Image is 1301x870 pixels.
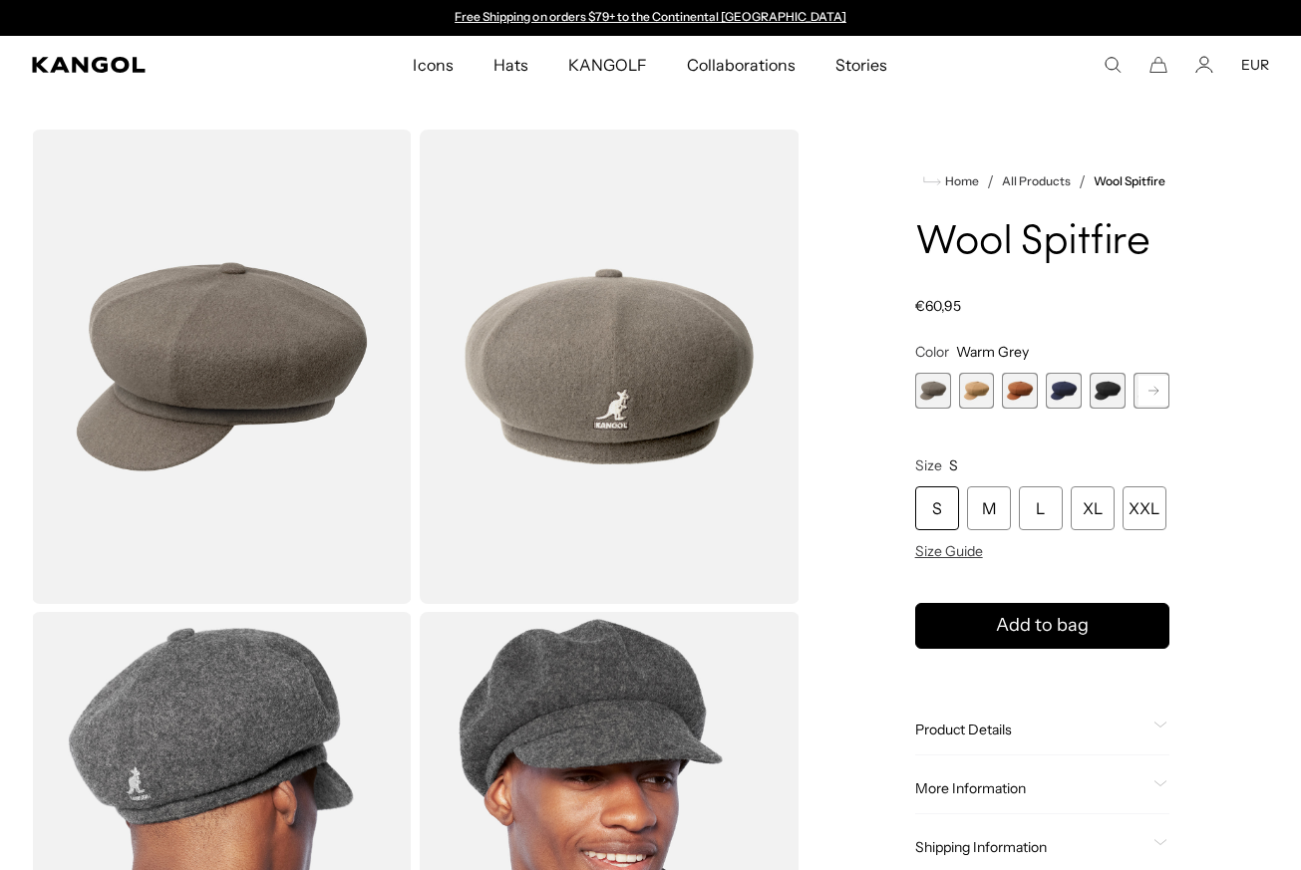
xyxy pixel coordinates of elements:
[1071,169,1086,193] li: /
[949,456,958,474] span: S
[941,174,979,188] span: Home
[915,603,1169,649] button: Add to bag
[1071,486,1115,530] div: XL
[1090,373,1126,409] label: Black
[915,721,1145,738] span: Product Details
[420,130,800,604] img: color-warm-grey
[1094,174,1165,188] a: Wool Spitfire
[474,36,548,94] a: Hats
[568,36,647,94] span: KANGOLF
[815,36,907,94] a: Stories
[979,169,994,193] li: /
[1134,373,1169,409] label: Dark Flannel
[915,456,942,474] span: Size
[923,172,979,190] a: Home
[959,373,995,409] label: Camel
[1149,56,1167,74] button: Cart
[915,373,951,409] label: Warm Grey
[446,10,856,26] slideshow-component: Announcement bar
[835,36,887,94] span: Stories
[446,10,856,26] div: 1 of 2
[915,486,959,530] div: S
[413,36,453,94] span: Icons
[915,221,1169,265] h1: Wool Spitfire
[455,9,846,24] a: Free Shipping on orders $79+ to the Continental [GEOGRAPHIC_DATA]
[915,838,1145,856] span: Shipping Information
[32,130,412,604] img: color-warm-grey
[1241,56,1269,74] button: EUR
[915,779,1145,797] span: More Information
[667,36,815,94] a: Collaborations
[915,297,961,315] span: €60,95
[1019,486,1063,530] div: L
[493,36,528,94] span: Hats
[915,343,949,361] span: Color
[32,57,273,73] a: Kangol
[967,486,1011,530] div: M
[1002,373,1038,409] div: 3 of 8
[1046,373,1082,409] div: 4 of 8
[1104,56,1122,74] summary: Search here
[687,36,796,94] span: Collaborations
[915,542,983,560] span: Size Guide
[996,612,1089,639] span: Add to bag
[1123,486,1166,530] div: XXL
[1002,174,1071,188] a: All Products
[1134,373,1169,409] div: 6 of 8
[959,373,995,409] div: 2 of 8
[1046,373,1082,409] label: Navy
[1090,373,1126,409] div: 5 of 8
[1002,373,1038,409] label: Mahogany
[393,36,473,94] a: Icons
[915,169,1169,193] nav: breadcrumbs
[1195,56,1213,74] a: Account
[548,36,667,94] a: KANGOLF
[446,10,856,26] div: Announcement
[956,343,1029,361] span: Warm Grey
[915,373,951,409] div: 1 of 8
